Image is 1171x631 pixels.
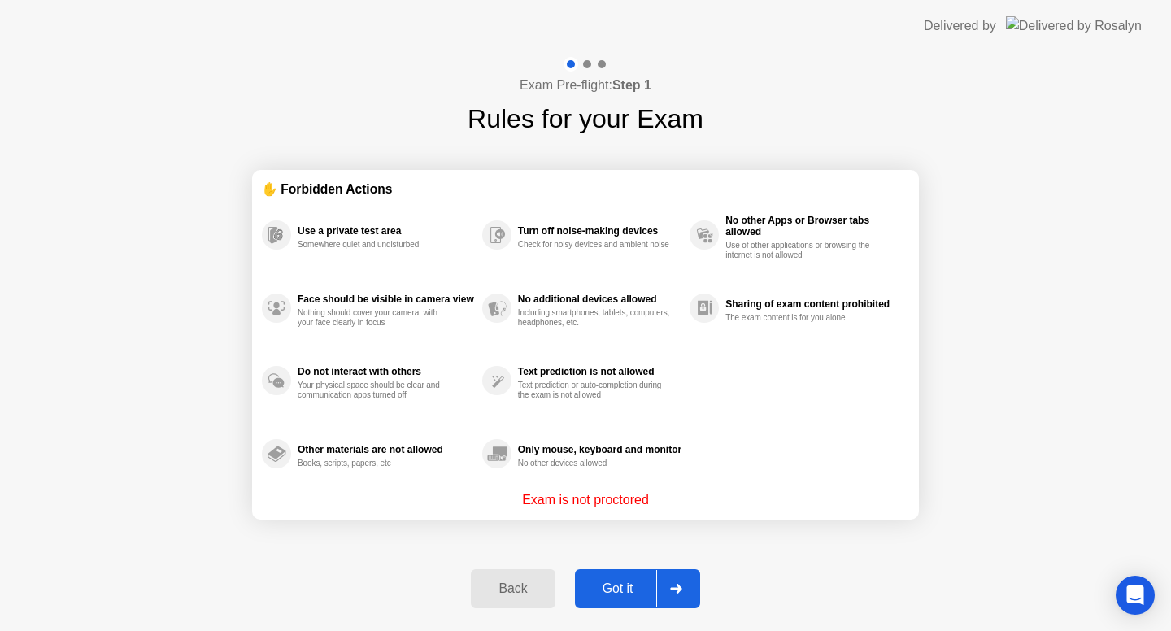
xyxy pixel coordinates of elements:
button: Got it [575,569,700,608]
h4: Exam Pre-flight: [520,76,651,95]
div: Nothing should cover your camera, with your face clearly in focus [298,308,451,328]
div: Check for noisy devices and ambient noise [518,240,672,250]
button: Back [471,569,555,608]
div: Turn off noise-making devices [518,225,681,237]
div: The exam content is for you alone [725,313,879,323]
p: Exam is not proctored [522,490,649,510]
div: Other materials are not allowed [298,444,474,455]
div: No other Apps or Browser tabs allowed [725,215,901,237]
div: No additional devices allowed [518,294,681,305]
div: Open Intercom Messenger [1116,576,1155,615]
div: Including smartphones, tablets, computers, headphones, etc. [518,308,672,328]
div: Back [476,581,550,596]
div: Face should be visible in camera view [298,294,474,305]
div: Text prediction is not allowed [518,366,681,377]
b: Step 1 [612,78,651,92]
div: Delivered by [924,16,996,36]
div: Somewhere quiet and undisturbed [298,240,451,250]
div: Do not interact with others [298,366,474,377]
div: Sharing of exam content prohibited [725,298,901,310]
div: Use a private test area [298,225,474,237]
div: Use of other applications or browsing the internet is not allowed [725,241,879,260]
div: Text prediction or auto-completion during the exam is not allowed [518,381,672,400]
div: Your physical space should be clear and communication apps turned off [298,381,451,400]
div: Got it [580,581,656,596]
h1: Rules for your Exam [468,99,703,138]
div: ✋ Forbidden Actions [262,180,909,198]
img: Delivered by Rosalyn [1006,16,1142,35]
div: Books, scripts, papers, etc [298,459,451,468]
div: No other devices allowed [518,459,672,468]
div: Only mouse, keyboard and monitor [518,444,681,455]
